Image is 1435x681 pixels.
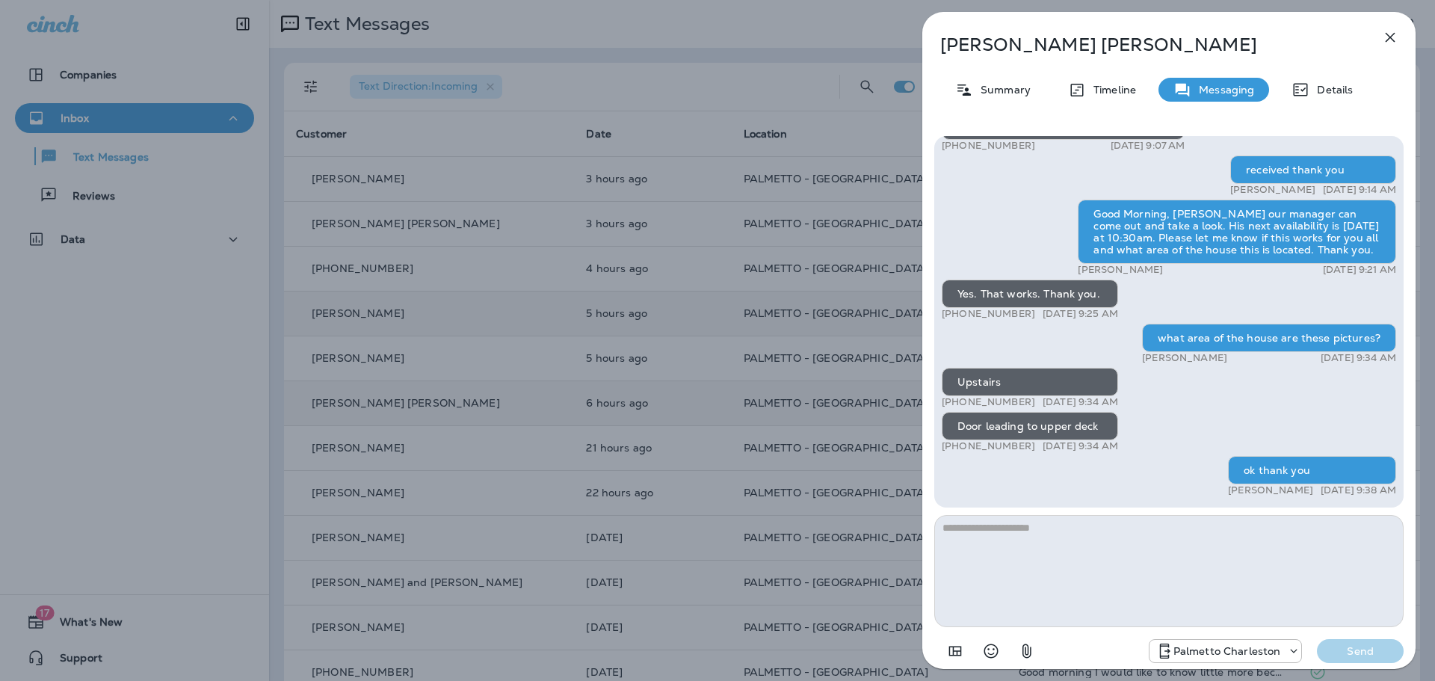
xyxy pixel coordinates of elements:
[976,636,1006,666] button: Select an emoji
[973,84,1031,96] p: Summary
[1043,396,1118,408] p: [DATE] 9:34 AM
[1078,200,1396,264] div: Good Morning, [PERSON_NAME] our manager can come out and take a look. His next availability is [D...
[1173,645,1281,657] p: Palmetto Charleston
[1230,155,1396,184] div: received thank you
[1321,484,1396,496] p: [DATE] 9:38 AM
[942,308,1035,320] p: [PHONE_NUMBER]
[1228,456,1396,484] div: ok thank you
[942,140,1035,152] p: [PHONE_NUMBER]
[1086,84,1136,96] p: Timeline
[1149,642,1302,660] div: +1 (843) 277-8322
[1043,440,1118,452] p: [DATE] 9:34 AM
[940,636,970,666] button: Add in a premade template
[942,280,1118,308] div: Yes. That works. Thank you.
[1078,264,1163,276] p: [PERSON_NAME]
[1230,184,1315,196] p: [PERSON_NAME]
[1043,308,1118,320] p: [DATE] 9:25 AM
[1191,84,1254,96] p: Messaging
[1321,352,1396,364] p: [DATE] 9:34 AM
[942,412,1118,440] div: Door leading to upper deck
[1228,484,1313,496] p: [PERSON_NAME]
[1142,324,1396,352] div: what area of the house are these pictures?
[1323,264,1396,276] p: [DATE] 9:21 AM
[1309,84,1353,96] p: Details
[942,396,1035,408] p: [PHONE_NUMBER]
[1111,140,1185,152] p: [DATE] 9:07 AM
[942,440,1035,452] p: [PHONE_NUMBER]
[942,368,1118,396] div: Upstairs
[940,34,1348,55] p: [PERSON_NAME] [PERSON_NAME]
[1142,352,1227,364] p: [PERSON_NAME]
[1323,184,1396,196] p: [DATE] 9:14 AM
